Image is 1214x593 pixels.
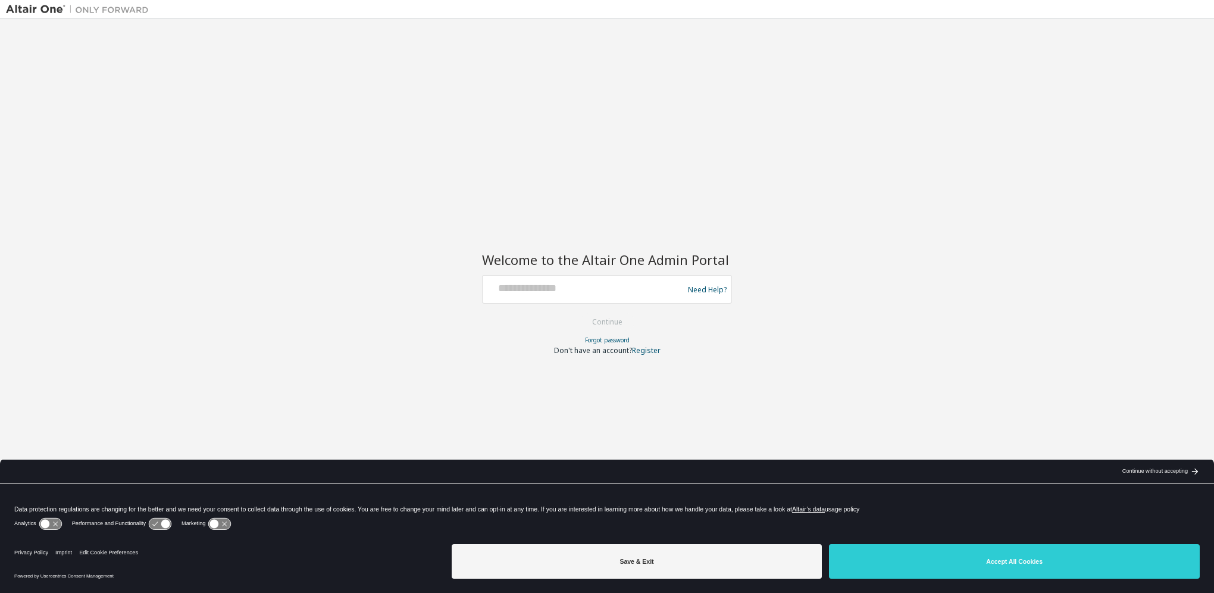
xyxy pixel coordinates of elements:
[688,289,727,290] a: Need Help?
[585,336,630,344] a: Forgot password
[482,251,732,268] h2: Welcome to the Altair One Admin Portal
[554,345,632,355] span: Don't have an account?
[6,4,155,15] img: Altair One
[632,345,661,355] a: Register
